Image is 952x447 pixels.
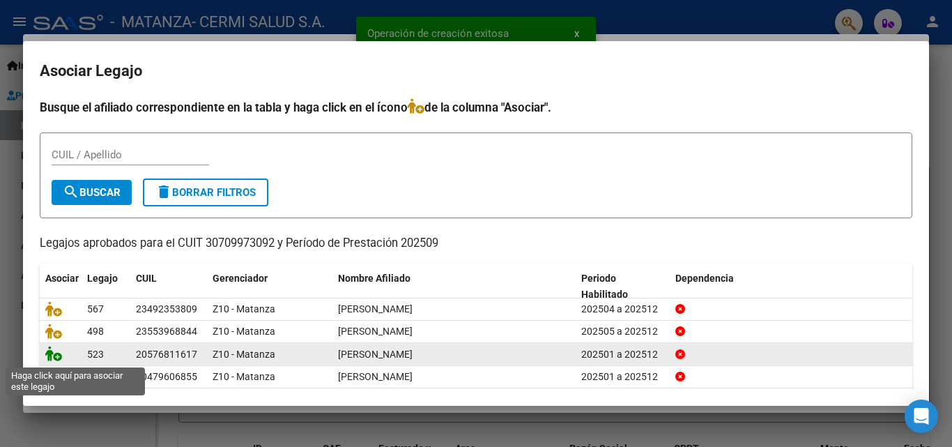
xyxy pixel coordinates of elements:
datatable-header-cell: Gerenciador [207,264,332,310]
datatable-header-cell: Nombre Afiliado [332,264,576,310]
div: 20479606855 [136,369,197,385]
mat-icon: delete [155,183,172,200]
div: Open Intercom Messenger [905,400,938,433]
div: 202504 a 202512 [581,301,664,317]
span: Gerenciador [213,273,268,284]
span: ALLENDES PATRICIO GABRIEL [338,303,413,315]
datatable-header-cell: Dependencia [670,264,913,310]
span: 567 [87,303,104,315]
span: Nombre Afiliado [338,273,410,284]
span: Dependencia [675,273,734,284]
span: CUIL [136,273,157,284]
span: Legajo [87,273,118,284]
button: Buscar [52,180,132,205]
span: SANTILLAN LUCIANO NICOLAS [338,349,413,360]
div: 202501 a 202512 [581,347,664,363]
div: 202505 a 202512 [581,324,664,340]
mat-icon: search [63,183,79,200]
div: 23492353809 [136,301,197,317]
span: Z10 - Matanza [213,371,275,382]
div: 20576811617 [136,347,197,363]
p: Legajos aprobados para el CUIT 30709973092 y Período de Prestación 202509 [40,235,912,252]
span: BARRETO MARTINA SHERAZADE [338,326,413,337]
span: Buscar [63,186,121,199]
span: Asociar [45,273,79,284]
datatable-header-cell: CUIL [130,264,207,310]
span: Periodo Habilitado [581,273,628,300]
span: Z10 - Matanza [213,303,275,315]
span: 498 [87,326,104,337]
h4: Busque el afiliado correspondiente en la tabla y haga click en el ícono de la columna "Asociar". [40,98,912,116]
datatable-header-cell: Periodo Habilitado [576,264,670,310]
span: SILVA TOBIAS ALEJANDRO [338,371,413,382]
span: 535 [87,371,104,382]
button: Borrar Filtros [143,179,268,206]
span: Z10 - Matanza [213,326,275,337]
h2: Asociar Legajo [40,58,912,84]
div: 23553968844 [136,324,197,340]
span: 523 [87,349,104,360]
datatable-header-cell: Asociar [40,264,82,310]
span: Borrar Filtros [155,186,256,199]
datatable-header-cell: Legajo [82,264,130,310]
div: 202501 a 202512 [581,369,664,385]
span: Z10 - Matanza [213,349,275,360]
